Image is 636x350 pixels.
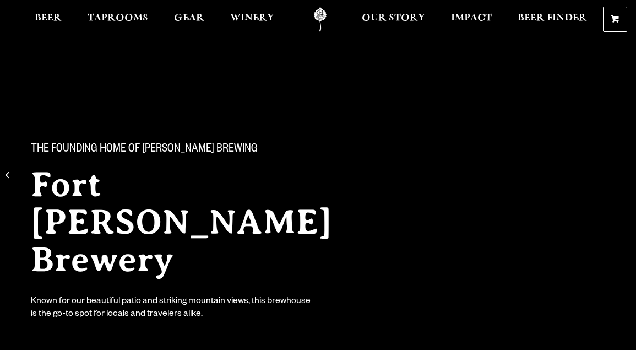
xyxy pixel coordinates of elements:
[80,7,155,32] a: Taprooms
[88,14,148,23] span: Taprooms
[510,7,594,32] a: Beer Finder
[28,7,69,32] a: Beer
[174,14,204,23] span: Gear
[31,296,313,321] div: Known for our beautiful patio and striking mountain views, this brewhouse is the go-to spot for l...
[355,7,432,32] a: Our Story
[300,7,341,32] a: Odell Home
[31,166,374,278] h2: Fort [PERSON_NAME] Brewery
[451,14,492,23] span: Impact
[223,7,281,32] a: Winery
[362,14,425,23] span: Our Story
[518,14,587,23] span: Beer Finder
[167,7,211,32] a: Gear
[444,7,499,32] a: Impact
[35,14,62,23] span: Beer
[230,14,274,23] span: Winery
[31,143,258,157] span: The Founding Home of [PERSON_NAME] Brewing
